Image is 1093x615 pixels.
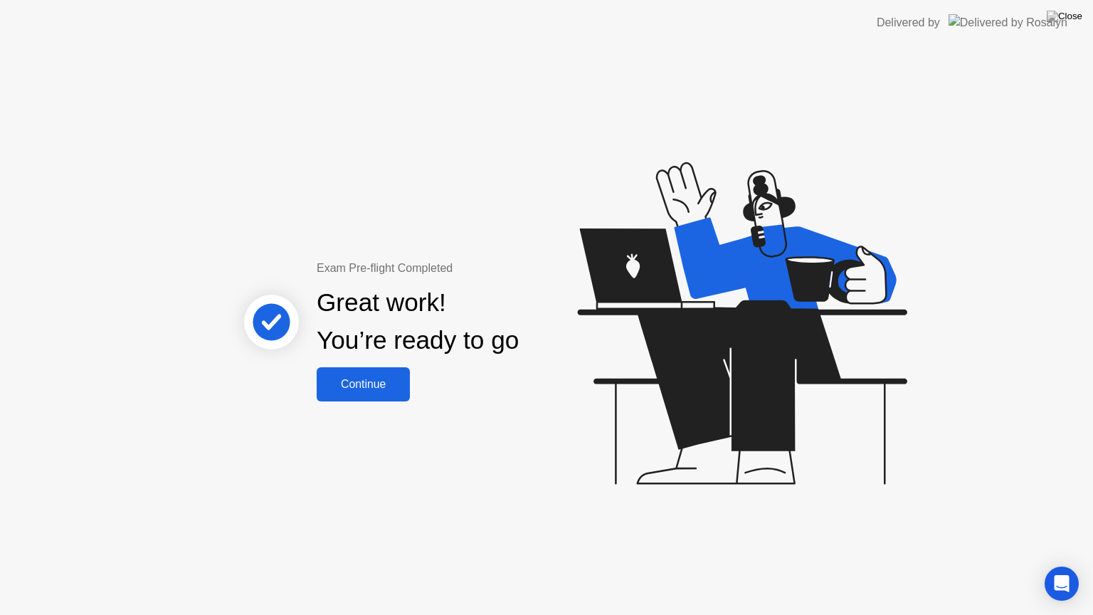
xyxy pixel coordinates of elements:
[1045,567,1079,601] div: Open Intercom Messenger
[317,284,519,359] div: Great work! You’re ready to go
[321,378,406,391] div: Continue
[1047,11,1082,22] img: Close
[949,14,1067,31] img: Delivered by Rosalyn
[877,14,940,31] div: Delivered by
[317,260,611,277] div: Exam Pre-flight Completed
[317,367,410,401] button: Continue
